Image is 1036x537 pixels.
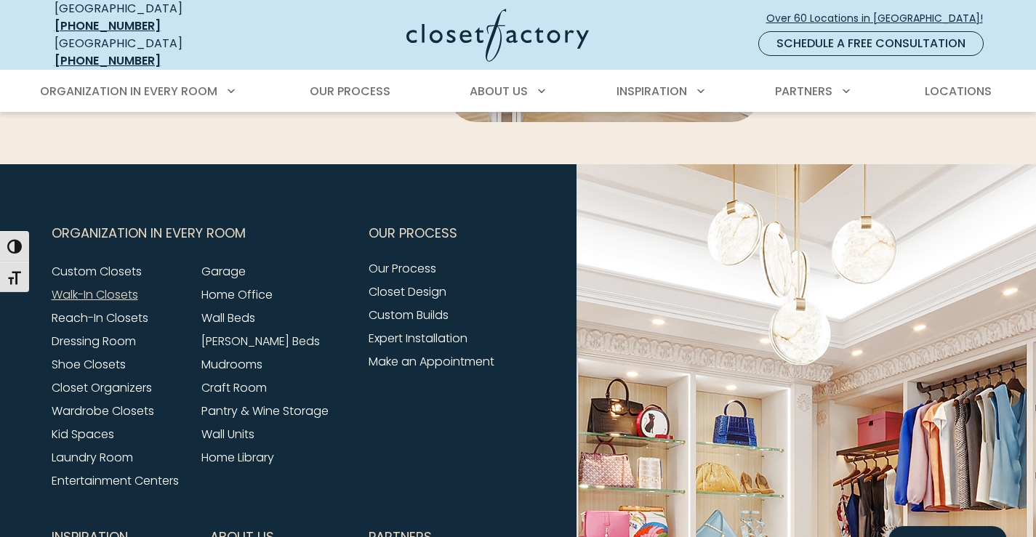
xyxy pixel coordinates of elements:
a: Our Process [369,260,436,277]
a: Closet Organizers [52,379,152,396]
a: Walk-In Closets [52,286,138,303]
a: [PERSON_NAME] Beds [201,333,320,350]
a: Pantry & Wine Storage [201,403,329,419]
span: Our Process [310,83,390,100]
span: Organization in Every Room [40,83,217,100]
a: Garage [201,263,246,280]
button: Footer Subnav Button - Organization in Every Room [52,215,351,251]
span: Organization in Every Room [52,215,246,251]
a: [PHONE_NUMBER] [55,17,161,34]
a: Dressing Room [52,333,136,350]
span: Locations [925,83,992,100]
a: Custom Builds [369,307,449,323]
a: Reach-In Closets [52,310,148,326]
a: Schedule a Free Consultation [758,31,984,56]
a: Wardrobe Closets [52,403,154,419]
a: Kid Spaces [52,426,114,443]
a: Home Office [201,286,273,303]
img: Closet Factory Logo [406,9,589,62]
a: Make an Appointment [369,353,494,370]
span: About Us [470,83,528,100]
span: Partners [775,83,832,100]
a: Over 60 Locations in [GEOGRAPHIC_DATA]! [766,6,995,31]
span: Over 60 Locations in [GEOGRAPHIC_DATA]! [766,11,995,26]
a: Home Library [201,449,274,466]
nav: Primary Menu [30,71,1007,112]
span: Inspiration [617,83,687,100]
a: Wall Units [201,426,254,443]
a: Craft Room [201,379,267,396]
a: Wall Beds [201,310,255,326]
a: Laundry Room [52,449,133,466]
a: Custom Closets [52,263,142,280]
a: Closet Design [369,283,446,300]
span: Our Process [369,215,457,251]
a: Entertainment Centers [52,472,179,489]
a: Expert Installation [369,330,467,347]
div: [GEOGRAPHIC_DATA] [55,35,265,70]
a: Shoe Closets [52,356,126,373]
a: [PHONE_NUMBER] [55,52,161,69]
a: Mudrooms [201,356,262,373]
button: Footer Subnav Button - Our Process [369,215,510,251]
